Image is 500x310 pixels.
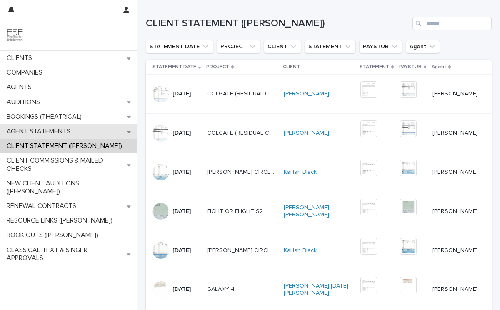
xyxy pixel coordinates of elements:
p: [DATE] [172,208,191,215]
p: DR SEUSS CIRCLE TIME HOST [207,167,278,176]
p: CLASSICAL TEXT & SINGER APPROVALS [3,246,127,262]
p: CLIENT [283,62,300,72]
h1: CLIENT STATEMENT ([PERSON_NAME]) [146,17,409,30]
p: RENEWAL CONTRACTS [3,202,83,210]
p: STATEMENT [360,62,389,72]
p: CLIENT STATEMENT ([PERSON_NAME]) [3,142,129,150]
p: COLGATE (RESIDUAL CHECK #1) [207,89,278,97]
p: AGENTS [3,83,38,91]
p: [PERSON_NAME] [432,286,478,293]
a: Kalilah Black [284,247,317,254]
button: STATEMENT [305,40,356,53]
p: DR SEUSS CIRCLE TIME HOST [207,245,278,254]
p: [PERSON_NAME] [432,90,478,97]
tr: [DATE][PERSON_NAME] CIRCLE TIME HOST[PERSON_NAME] CIRCLE TIME HOST Kalilah Black [PERSON_NAME] [146,152,492,192]
p: [PERSON_NAME] [432,169,478,176]
p: [PERSON_NAME] [432,130,478,137]
button: PROJECT [217,40,260,53]
p: GALAXY 4 [207,284,236,293]
a: [PERSON_NAME] [PERSON_NAME] [284,204,353,218]
p: Agent [432,62,446,72]
p: COLGATE (RESIDUAL CHECK #1) [207,128,278,137]
a: [PERSON_NAME] [284,90,329,97]
p: NEW CLIENT AUDITIONS ([PERSON_NAME]) [3,180,137,195]
button: CLIENT [264,40,301,53]
tr: [DATE]COLGATE (RESIDUAL CHECK #1)COLGATE (RESIDUAL CHECK #1) [PERSON_NAME] [PERSON_NAME] [146,75,492,114]
button: STATEMENT DATE [146,40,213,53]
p: [DATE] [172,130,191,137]
tr: [DATE]COLGATE (RESIDUAL CHECK #1)COLGATE (RESIDUAL CHECK #1) [PERSON_NAME] [PERSON_NAME] [146,114,492,153]
p: PAYSTUB [399,62,422,72]
img: 9JgRvJ3ETPGCJDhvPVA5 [7,27,23,44]
p: COMPANIES [3,69,49,77]
p: BOOK OUTS ([PERSON_NAME]) [3,231,105,239]
p: [DATE] [172,169,191,176]
p: BOOKINGS (THEATRICAL) [3,113,88,121]
p: [DATE] [172,247,191,254]
p: FIGHT OR FLIGHT S2 [207,206,265,215]
p: [PERSON_NAME] [432,247,478,254]
button: PAYSTUB [359,40,402,53]
p: AGENT STATEMENTS [3,127,77,135]
p: RESOURCE LINKS ([PERSON_NAME]) [3,217,119,225]
a: Kalilah Black [284,169,317,176]
p: [DATE] [172,286,191,293]
a: [PERSON_NAME] [284,130,329,137]
a: [PERSON_NAME] [DATE][PERSON_NAME] [284,282,353,297]
p: AUDITIONS [3,98,47,106]
p: [PERSON_NAME] [432,208,478,215]
tr: [DATE]GALAXY 4GALAXY 4 [PERSON_NAME] [DATE][PERSON_NAME] [PERSON_NAME] [146,270,492,309]
input: Search [412,17,492,30]
p: CLIENTS [3,54,39,62]
tr: [DATE][PERSON_NAME] CIRCLE TIME HOST[PERSON_NAME] CIRCLE TIME HOST Kalilah Black [PERSON_NAME] [146,231,492,270]
p: [DATE] [172,90,191,97]
p: CLIENT COMMISSIONS & MAILED CHECKS [3,157,127,172]
p: STATEMENT DATE [152,62,196,72]
tr: [DATE]FIGHT OR FLIGHT S2FIGHT OR FLIGHT S2 [PERSON_NAME] [PERSON_NAME] [PERSON_NAME] [146,192,492,231]
button: Agent [406,40,440,53]
p: PROJECT [206,62,229,72]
